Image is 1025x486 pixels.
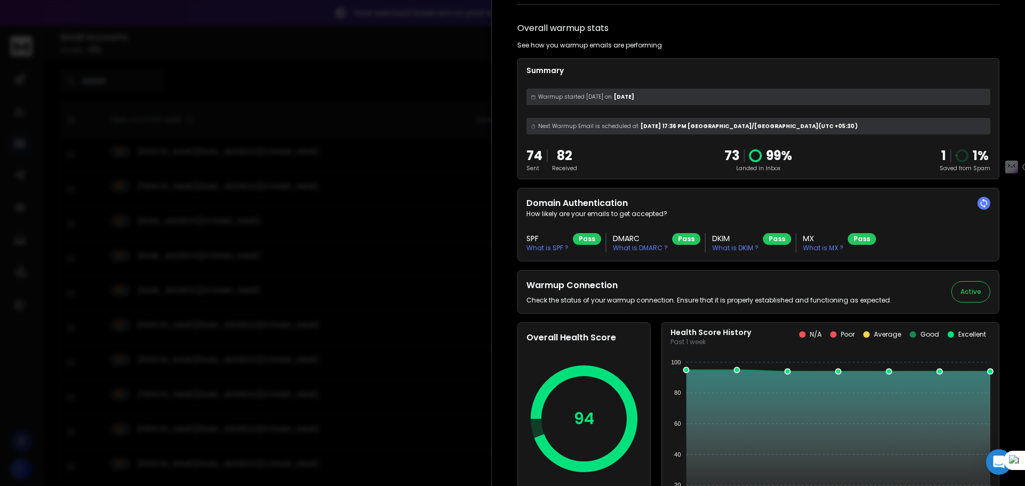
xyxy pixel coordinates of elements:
[526,118,990,134] div: [DATE] 17:36 PM [GEOGRAPHIC_DATA]/[GEOGRAPHIC_DATA] (UTC +05:30 )
[803,244,843,252] p: What is MX ?
[841,330,855,339] p: Poor
[613,244,668,252] p: What is DMARC ?
[538,122,638,130] span: Next Warmup Email is scheduled at
[526,210,990,218] p: How likely are your emails to get accepted?
[526,331,642,344] h2: Overall Health Score
[613,233,668,244] h3: DMARC
[517,22,609,35] h1: Overall warmup stats
[951,281,990,302] button: Active
[674,389,681,396] tspan: 80
[724,147,739,164] p: 73
[973,147,989,164] p: 1 %
[672,233,700,245] div: Pass
[552,147,577,164] p: 82
[712,233,759,244] h3: DKIM
[803,233,843,244] h3: MX
[526,147,542,164] p: 74
[941,147,946,164] strong: 1
[671,327,751,338] p: Health Score History
[552,164,577,172] p: Received
[724,164,792,172] p: Landed in Inbox
[538,93,612,101] span: Warmup started [DATE] on
[712,244,759,252] p: What is DKIM ?
[671,359,681,365] tspan: 100
[766,147,792,164] p: 99 %
[671,338,751,346] p: Past 1 week
[763,233,791,245] div: Pass
[526,65,990,76] p: Summary
[526,296,892,305] p: Check the status of your warmup connection. Ensure that it is properly established and functionin...
[674,451,681,458] tspan: 40
[573,233,601,245] div: Pass
[940,164,990,172] p: Saved from Spam
[674,420,681,427] tspan: 60
[958,330,986,339] p: Excellent
[574,409,594,428] p: 94
[986,449,1012,475] div: Open Intercom Messenger
[874,330,901,339] p: Average
[526,89,990,105] div: [DATE]
[526,244,569,252] p: What is SPF ?
[848,233,876,245] div: Pass
[526,164,542,172] p: Sent
[810,330,822,339] p: N/A
[526,233,569,244] h3: SPF
[920,330,939,339] p: Good
[526,197,990,210] h2: Domain Authentication
[526,279,892,292] h2: Warmup Connection
[517,41,662,50] p: See how you warmup emails are performing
